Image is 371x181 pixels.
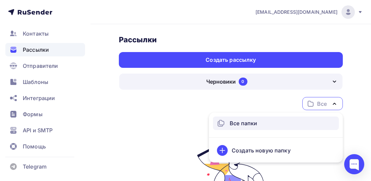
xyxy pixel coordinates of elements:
[23,126,53,134] span: API и SMTP
[23,142,46,150] span: Помощь
[207,78,236,86] div: Черновики
[23,30,49,38] span: Контакты
[23,62,58,70] span: Отправители
[23,94,55,102] span: Интеграции
[206,56,256,64] div: Создать рассылку
[5,59,85,73] a: Отправители
[23,163,47,171] span: Telegram
[5,75,85,89] a: Шаблоны
[239,78,247,86] div: 0
[23,110,43,118] span: Формы
[23,46,49,54] span: Рассылки
[5,43,85,56] a: Рассылки
[317,100,327,108] div: Все
[209,112,343,163] ul: Все
[23,78,48,86] span: Шаблоны
[230,119,257,127] div: Все папки
[119,35,343,44] h3: Рассылки
[255,9,338,15] span: [EMAIL_ADDRESS][DOMAIN_NAME]
[302,97,343,110] button: Все
[255,5,363,19] a: [EMAIL_ADDRESS][DOMAIN_NAME]
[232,146,291,154] div: Создать новую папку
[5,107,85,121] a: Формы
[5,27,85,40] a: Контакты
[119,73,343,90] button: Черновики 0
